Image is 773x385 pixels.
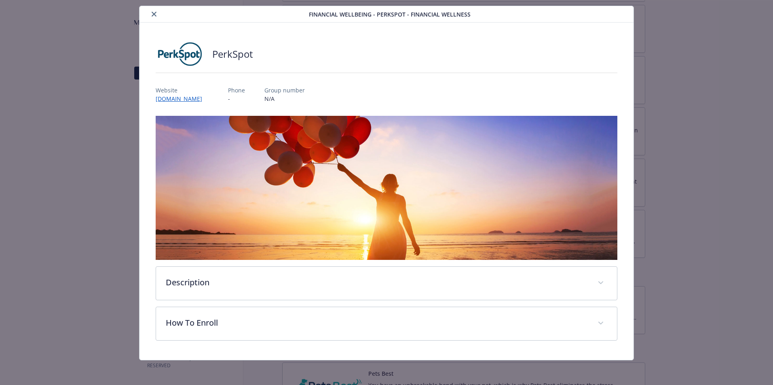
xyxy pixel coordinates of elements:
p: How To Enroll [166,317,588,329]
div: details for plan Financial Wellbeing - PerkSpot - Financial Wellness [77,6,696,360]
img: banner [156,116,617,260]
div: How To Enroll [156,307,617,340]
span: Financial Wellbeing - PerkSpot - Financial Wellness [309,10,471,19]
img: PerkSpot [156,42,204,66]
p: Description [166,276,588,289]
p: Group number [264,86,305,94]
p: - [228,94,245,103]
p: Website [156,86,209,94]
div: Description [156,267,617,300]
button: close [149,9,159,19]
p: N/A [264,94,305,103]
p: Phone [228,86,245,94]
a: [DOMAIN_NAME] [156,95,209,103]
h2: PerkSpot [212,47,253,61]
